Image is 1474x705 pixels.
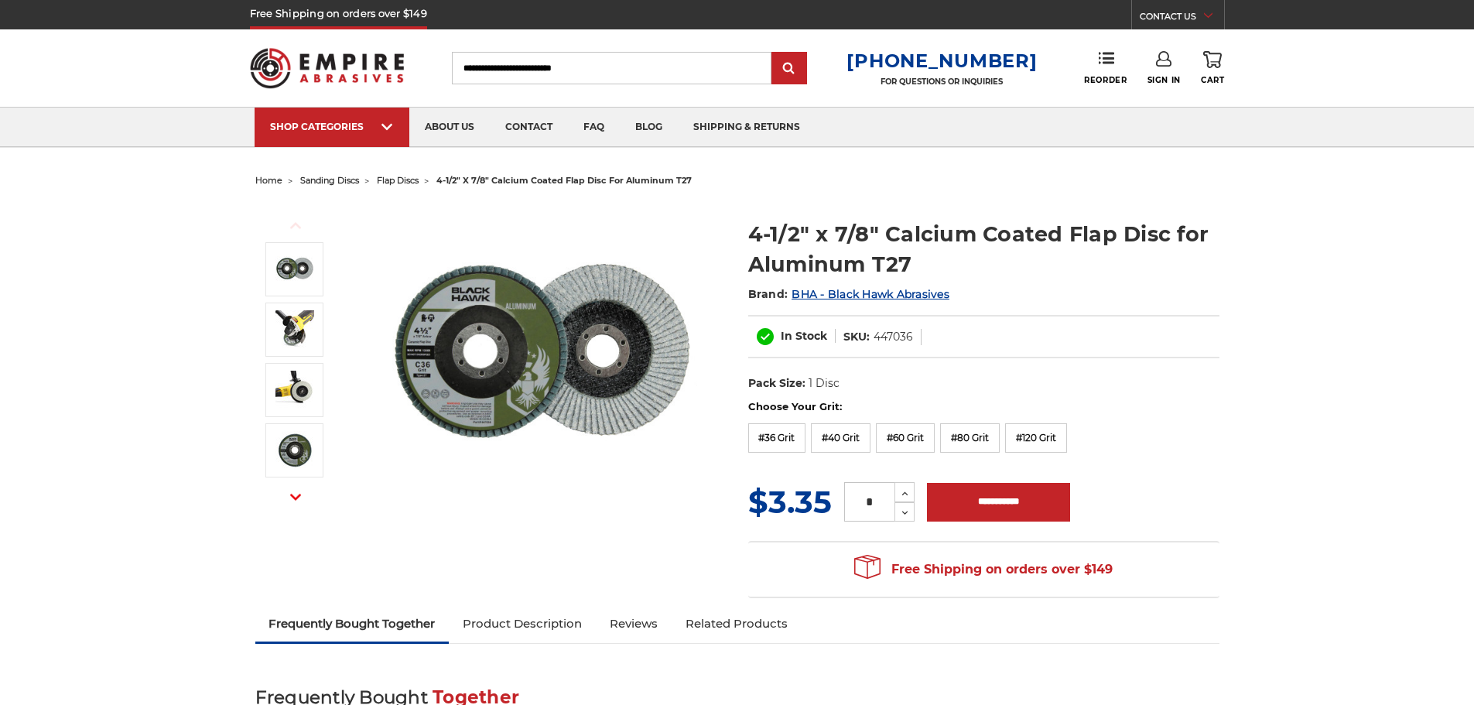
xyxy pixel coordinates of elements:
a: Cart [1201,51,1224,85]
h1: 4-1/2" x 7/8" Calcium Coated Flap Disc for Aluminum T27 [748,219,1219,279]
a: flap discs [377,175,419,186]
span: Reorder [1084,75,1127,85]
a: blog [620,108,678,147]
a: Frequently Bought Together [255,607,450,641]
dt: Pack Size: [748,375,805,392]
a: Related Products [672,607,802,641]
span: $3.35 [748,483,832,521]
input: Submit [774,53,805,84]
span: Free Shipping on orders over $149 [854,554,1113,585]
a: home [255,175,282,186]
span: Brand: [748,287,788,301]
a: shipping & returns [678,108,816,147]
div: SHOP CATEGORIES [270,121,394,132]
a: Reorder [1084,51,1127,84]
dd: 447036 [874,329,913,345]
a: Reviews [596,607,672,641]
span: In Stock [781,329,827,343]
p: FOR QUESTIONS OR INQUIRIES [846,77,1037,87]
img: angle grinder disc for aluminum [275,310,314,349]
a: Product Description [449,607,596,641]
a: [PHONE_NUMBER] [846,50,1037,72]
dd: 1 Disc [809,375,840,392]
img: Empire Abrasives [250,38,405,98]
a: about us [409,108,490,147]
span: Cart [1201,75,1224,85]
button: Next [277,481,314,514]
span: Sign In [1147,75,1181,85]
img: 4.5 inch flap disc for grinding aluminum [275,431,314,470]
a: faq [568,108,620,147]
img: aluminum flap disc with stearate [275,371,314,409]
a: sanding discs [300,175,359,186]
label: Choose Your Grit: [748,399,1219,415]
button: Previous [277,209,314,242]
a: CONTACT US [1140,8,1224,29]
span: 4-1/2" x 7/8" calcium coated flap disc for aluminum t27 [436,175,692,186]
img: BHA 4-1/2" x 7/8" Aluminum Flap Disc [275,250,314,289]
a: BHA - Black Hawk Abrasives [792,287,949,301]
img: BHA 4-1/2" x 7/8" Aluminum Flap Disc [388,203,697,512]
dt: SKU: [843,329,870,345]
a: contact [490,108,568,147]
